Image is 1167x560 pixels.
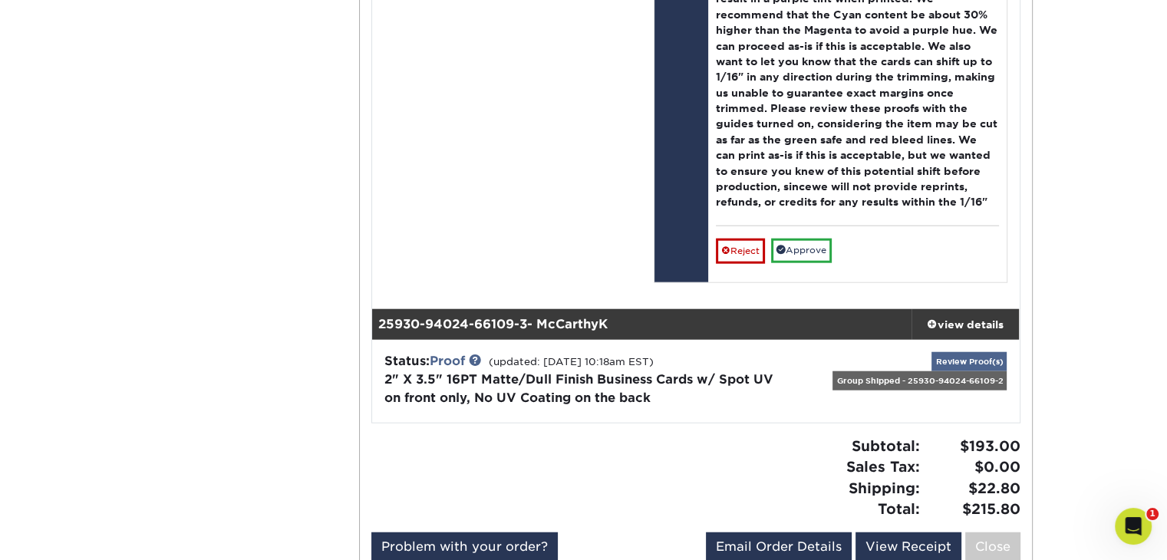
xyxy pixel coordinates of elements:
[1146,508,1159,520] span: 1
[489,356,654,367] small: (updated: [DATE] 10:18am EST)
[378,317,527,331] strong: 25930-94024-66109-3
[925,478,1020,499] span: $22.80
[716,239,765,263] a: Reject
[771,239,832,262] a: Approve
[849,479,920,496] strong: Shipping:
[931,352,1007,371] a: Review Proof(s)
[852,437,920,454] strong: Subtotal:
[384,372,773,405] a: 2" X 3.5" 16PT Matte/Dull Finish Business Cards w/ Spot UV on front only, No UV Coating on the back
[925,436,1020,457] span: $193.00
[912,309,1020,340] a: view details
[832,371,1007,390] div: Group Shipped - 25930-94024-66109-2
[925,499,1020,520] span: $215.80
[925,456,1020,478] span: $0.00
[373,352,803,407] div: Status:
[430,354,465,368] a: Proof
[372,309,912,340] div: - McCarthyK
[878,500,920,517] strong: Total:
[846,458,920,475] strong: Sales Tax:
[1115,508,1152,545] iframe: Intercom live chat
[716,180,987,208] b: we will not provide reprints, refunds, or credits for any results within the 1/16"
[912,316,1020,331] div: view details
